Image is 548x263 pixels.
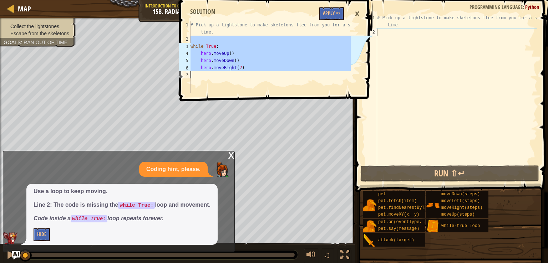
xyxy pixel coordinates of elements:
[4,40,21,45] span: Goals
[426,220,440,233] img: portrait.png
[179,43,191,50] div: 3
[4,30,71,37] li: Escape from the skeletons.
[441,205,482,210] span: moveRight(steps)
[319,7,344,20] button: Apply =>
[441,212,475,217] span: moveUp(steps)
[470,4,523,10] span: Programming language
[118,202,155,209] code: while True:
[10,31,71,36] span: Escape from the skeletons.
[18,4,31,14] span: Map
[24,40,67,45] span: Ran out of time
[10,24,61,29] span: Collect the lightstones.
[441,198,480,203] span: moveLeft(steps)
[179,36,191,43] div: 2
[12,251,20,259] button: Ask AI
[525,4,539,10] span: Python
[378,192,386,197] span: pet
[4,248,18,263] button: Ctrl + P: Pause
[179,57,191,64] div: 5
[21,40,24,45] span: :
[71,215,107,222] code: while True:
[34,228,50,241] button: Hide
[34,201,210,209] p: Line 2: The code is missing the loop and movement.
[34,187,210,196] p: Use a loop to keep moving.
[441,192,480,197] span: moveDown(steps)
[179,64,191,71] div: 6
[365,29,377,36] div: 2
[378,226,419,231] span: pet.say(message)
[179,50,191,57] div: 4
[14,4,31,14] a: Map
[351,6,363,22] div: ×
[365,14,377,29] div: 1
[426,198,440,212] img: portrait.png
[3,232,17,245] img: AI
[34,215,163,221] em: Code inside a loop repeats forever.
[179,71,191,78] div: 7
[441,223,480,228] span: while-true loop
[187,7,219,16] div: Solution
[378,220,445,225] span: pet.on(eventType, handler)
[378,198,417,203] span: pet.fetch(item)
[523,4,525,10] span: :
[146,165,201,174] p: Coding hint, please.
[4,23,71,30] li: Collect the lightstones.
[378,238,414,243] span: attack(target)
[360,165,539,182] button: Run ⇧↵
[378,212,419,217] span: pet.moveXY(x, y)
[378,205,447,210] span: pet.findNearestByType(type)
[179,21,191,36] div: 1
